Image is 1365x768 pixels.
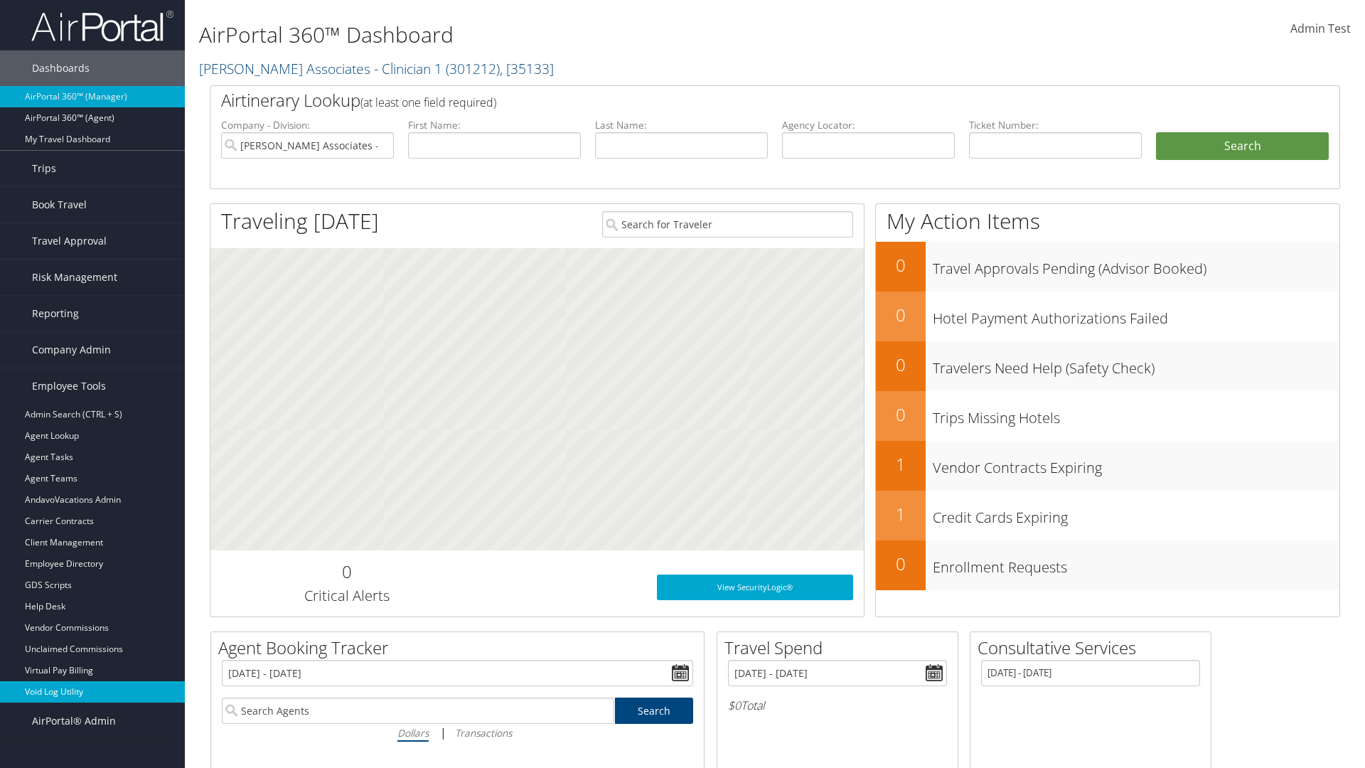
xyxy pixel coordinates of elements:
[32,332,111,368] span: Company Admin
[408,118,581,132] label: First Name:
[728,698,741,713] span: $0
[876,303,926,327] h2: 0
[199,59,554,78] a: [PERSON_NAME] Associates - Clinician 1
[876,552,926,576] h2: 0
[218,636,704,660] h2: Agent Booking Tracker
[221,560,472,584] h2: 0
[876,540,1339,590] a: 0Enrollment Requests
[933,501,1339,528] h3: Credit Cards Expiring
[32,260,117,295] span: Risk Management
[933,550,1339,577] h3: Enrollment Requests
[1290,21,1351,36] span: Admin Test
[32,368,106,404] span: Employee Tools
[455,726,512,740] i: Transactions
[933,252,1339,279] h3: Travel Approvals Pending (Advisor Booked)
[615,698,694,724] a: Search
[199,20,967,50] h1: AirPortal 360™ Dashboard
[221,88,1235,112] h2: Airtinerary Lookup
[728,698,947,713] h6: Total
[32,223,107,259] span: Travel Approval
[876,502,926,526] h2: 1
[876,341,1339,391] a: 0Travelers Need Help (Safety Check)
[876,452,926,476] h2: 1
[500,59,554,78] span: , [ 35133 ]
[31,9,173,43] img: airportal-logo.png
[32,296,79,331] span: Reporting
[876,491,1339,540] a: 1Credit Cards Expiring
[602,211,853,238] input: Search for Traveler
[657,575,853,600] a: View SecurityLogic®
[933,351,1339,378] h3: Travelers Need Help (Safety Check)
[221,206,379,236] h1: Traveling [DATE]
[221,586,472,606] h3: Critical Alerts
[32,187,87,223] span: Book Travel
[222,724,693,742] div: |
[782,118,955,132] label: Agency Locator:
[978,636,1211,660] h2: Consultative Services
[933,302,1339,329] h3: Hotel Payment Authorizations Failed
[876,353,926,377] h2: 0
[876,292,1339,341] a: 0Hotel Payment Authorizations Failed
[876,253,926,277] h2: 0
[222,698,614,724] input: Search Agents
[876,402,926,427] h2: 0
[32,50,90,86] span: Dashboards
[446,59,500,78] span: ( 301212 )
[933,401,1339,428] h3: Trips Missing Hotels
[360,95,496,110] span: (at least one field required)
[595,118,768,132] label: Last Name:
[969,118,1142,132] label: Ticket Number:
[933,451,1339,478] h3: Vendor Contracts Expiring
[876,441,1339,491] a: 1Vendor Contracts Expiring
[397,726,429,740] i: Dollars
[724,636,958,660] h2: Travel Spend
[1156,132,1329,161] button: Search
[1290,7,1351,51] a: Admin Test
[32,703,116,739] span: AirPortal® Admin
[876,206,1339,236] h1: My Action Items
[221,118,394,132] label: Company - Division:
[876,391,1339,441] a: 0Trips Missing Hotels
[32,151,56,186] span: Trips
[876,242,1339,292] a: 0Travel Approvals Pending (Advisor Booked)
